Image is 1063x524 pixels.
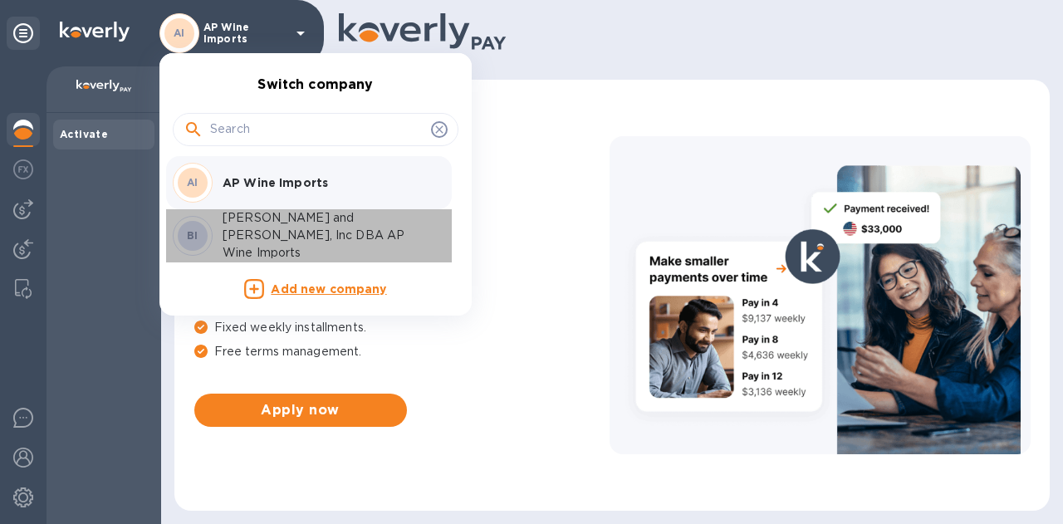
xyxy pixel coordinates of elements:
p: [PERSON_NAME] and [PERSON_NAME], Inc DBA AP Wine Imports [223,209,432,262]
p: Add new company [271,281,386,299]
input: Search [210,117,424,142]
b: AI [187,176,198,189]
p: AP Wine Imports [223,174,432,191]
b: BI [187,229,198,242]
